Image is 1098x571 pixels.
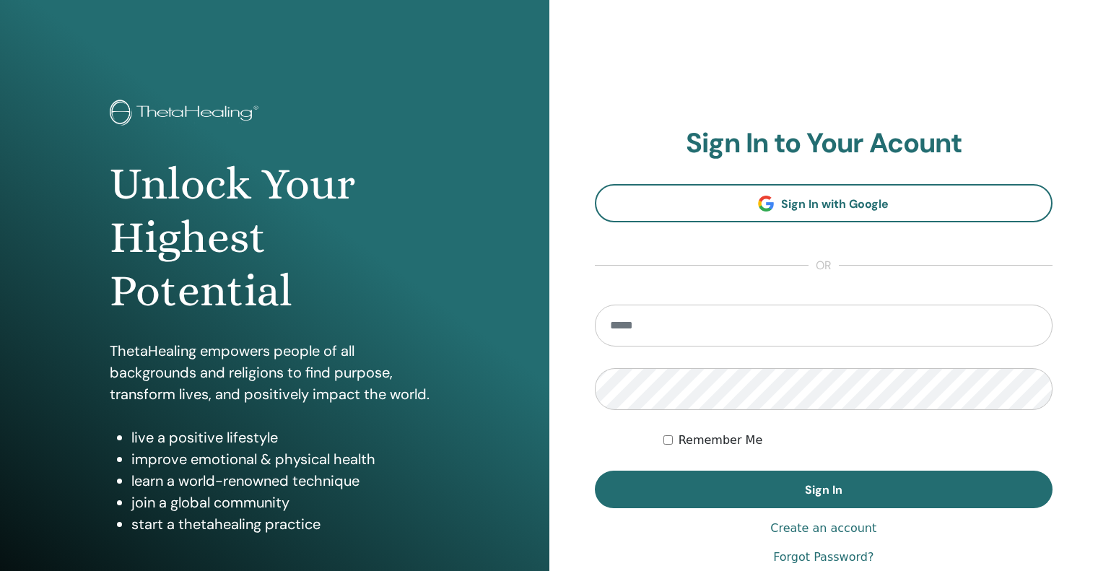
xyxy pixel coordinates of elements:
a: Forgot Password? [773,549,873,566]
li: join a global community [131,492,440,513]
span: Sign In [805,482,842,497]
li: start a thetahealing practice [131,513,440,535]
li: live a positive lifestyle [131,427,440,448]
li: learn a world-renowned technique [131,470,440,492]
span: or [809,257,839,274]
button: Sign In [595,471,1053,508]
div: Keep me authenticated indefinitely or until I manually logout [663,432,1053,449]
label: Remember Me [679,432,763,449]
h2: Sign In to Your Acount [595,127,1053,160]
a: Create an account [770,520,876,537]
p: ThetaHealing empowers people of all backgrounds and religions to find purpose, transform lives, a... [110,340,440,405]
span: Sign In with Google [781,196,889,212]
a: Sign In with Google [595,184,1053,222]
h1: Unlock Your Highest Potential [110,157,440,318]
li: improve emotional & physical health [131,448,440,470]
